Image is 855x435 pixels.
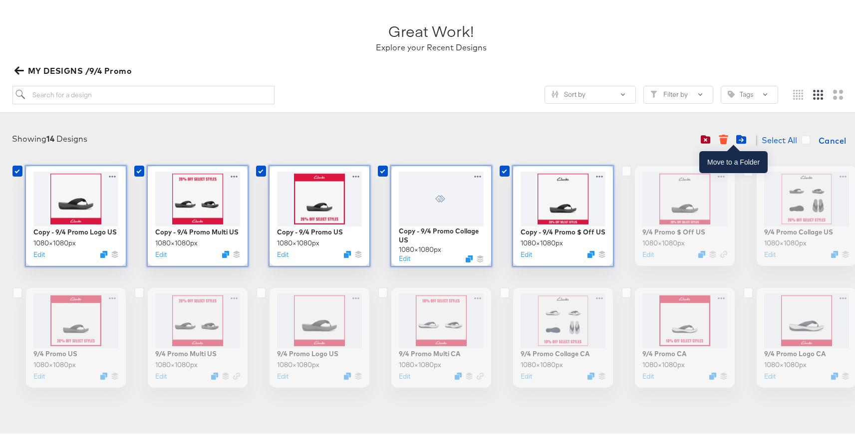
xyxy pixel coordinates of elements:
div: Explore your Recent Designs [376,40,487,51]
span: Cancel [819,132,847,146]
svg: Move to folder [736,132,746,142]
button: SlidersSort by [545,84,636,102]
div: Great Work! [389,18,474,40]
button: Cancel [815,129,851,149]
svg: Sliders [552,89,559,96]
svg: Filter [650,89,657,96]
div: Showing Designs [12,131,88,143]
span: MY DESIGNS /9/4 Promo [16,62,132,76]
span: Select All [762,133,797,143]
svg: Large grid [833,88,843,98]
svg: Medium grid [813,88,823,98]
button: TagTags [721,84,778,102]
button: FilterFilter by [643,84,713,102]
svg: Tag [728,89,735,96]
svg: Small grid [793,88,803,98]
input: Search for a design [12,84,275,102]
strong: 14 [47,132,55,142]
button: MY DESIGNS /9/4 Promo [12,62,136,76]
